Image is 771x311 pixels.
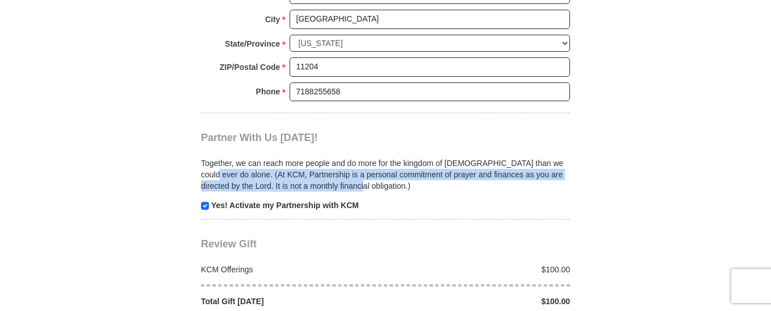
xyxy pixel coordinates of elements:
div: Total Gift [DATE] [195,296,386,307]
div: $100.00 [385,264,576,275]
strong: City [265,11,280,27]
div: $100.00 [385,296,576,307]
div: KCM Offerings [195,264,386,275]
span: Review Gift [201,238,257,250]
span: Partner With Us [DATE]! [201,132,318,143]
strong: Phone [256,84,280,99]
strong: State/Province [225,36,280,52]
p: Together, we can reach more people and do more for the kingdom of [DEMOGRAPHIC_DATA] than we coul... [201,157,570,192]
strong: ZIP/Postal Code [220,59,280,75]
strong: Yes! Activate my Partnership with KCM [211,201,359,210]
